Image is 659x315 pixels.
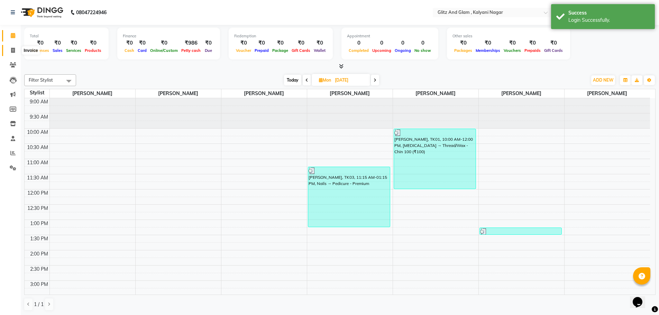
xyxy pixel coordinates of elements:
[312,48,327,53] span: Wallet
[542,39,565,47] div: ₹0
[317,77,333,83] span: Mon
[591,75,615,85] button: ADD NEW
[474,39,502,47] div: ₹0
[234,39,253,47] div: ₹0
[253,39,271,47] div: ₹0
[307,89,393,98] span: [PERSON_NAME]
[393,89,478,98] span: [PERSON_NAME]
[148,39,180,47] div: ₹0
[29,266,49,273] div: 2:30 PM
[630,287,652,308] iframe: chat widget
[234,33,327,39] div: Redemption
[123,48,136,53] span: Cash
[29,235,49,242] div: 1:30 PM
[202,39,214,47] div: ₹0
[26,205,49,212] div: 12:30 PM
[523,39,542,47] div: ₹0
[253,48,271,53] span: Prepaid
[29,220,49,227] div: 1:00 PM
[30,33,103,39] div: Total
[271,39,290,47] div: ₹0
[312,39,327,47] div: ₹0
[51,48,64,53] span: Sales
[413,48,433,53] span: No show
[64,48,83,53] span: Services
[308,167,390,227] div: [PERSON_NAME], TK03, 11:15 AM-01:15 PM, Nails → Pedicure - Premium
[123,33,214,39] div: Finance
[542,48,565,53] span: Gift Cards
[480,228,562,234] div: [PERSON_NAME], TK03, 01:15 PM-01:30 PM, Skin Treatment - Facial Premium (₹3000)
[22,46,39,55] div: Invoice
[394,129,476,189] div: [PERSON_NAME], TK01, 10:00 AM-12:00 PM, [MEDICAL_DATA] → Thread/Wax - Chin 100 (₹100)
[26,174,49,182] div: 11:30 AM
[26,129,49,136] div: 10:00 AM
[51,39,64,47] div: ₹0
[523,48,542,53] span: Prepaids
[83,39,103,47] div: ₹0
[18,3,65,22] img: logo
[568,9,650,17] div: Success
[136,39,148,47] div: ₹0
[474,48,502,53] span: Memberships
[290,48,312,53] span: Gift Cards
[26,144,49,151] div: 10:30 AM
[565,89,650,98] span: [PERSON_NAME]
[452,48,474,53] span: Packages
[203,48,214,53] span: Due
[502,48,523,53] span: Vouchers
[370,39,393,47] div: 0
[284,75,301,85] span: Today
[25,89,49,96] div: Stylist
[568,17,650,24] div: Login Successfully.
[148,48,180,53] span: Online/Custom
[347,39,370,47] div: 0
[180,39,202,47] div: ₹986
[123,39,136,47] div: ₹0
[28,113,49,121] div: 9:30 AM
[28,98,49,105] div: 9:00 AM
[234,48,253,53] span: Voucher
[26,189,49,197] div: 12:00 PM
[502,39,523,47] div: ₹0
[136,89,221,98] span: [PERSON_NAME]
[393,39,413,47] div: 0
[370,48,393,53] span: Upcoming
[452,39,474,47] div: ₹0
[29,250,49,258] div: 2:00 PM
[333,75,367,85] input: 2025-09-01
[271,48,290,53] span: Package
[290,39,312,47] div: ₹0
[347,33,433,39] div: Appointment
[221,89,307,98] span: [PERSON_NAME]
[347,48,370,53] span: Completed
[413,39,433,47] div: 0
[29,281,49,288] div: 3:00 PM
[393,48,413,53] span: Ongoing
[30,39,51,47] div: ₹0
[136,48,148,53] span: Card
[64,39,83,47] div: ₹0
[593,77,613,83] span: ADD NEW
[479,89,564,98] span: [PERSON_NAME]
[29,77,53,83] span: Filter Stylist
[26,159,49,166] div: 11:00 AM
[452,33,565,39] div: Other sales
[34,301,44,308] span: 1 / 1
[83,48,103,53] span: Products
[76,3,107,22] b: 08047224946
[180,48,202,53] span: Petty cash
[50,89,135,98] span: [PERSON_NAME]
